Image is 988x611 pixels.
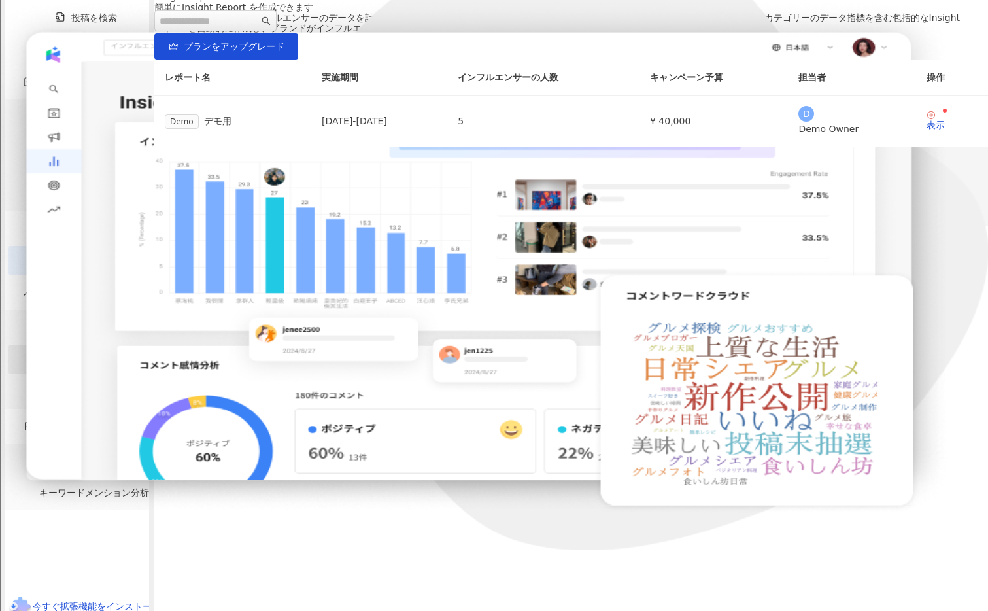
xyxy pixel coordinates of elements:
span: Demo [165,114,199,129]
button: プランをアップグレード [154,33,298,60]
th: 担当者 [788,60,916,96]
div: デモ用 [165,114,301,129]
span: D [803,107,810,121]
th: 実施期間 [311,60,447,96]
th: 操作 [916,60,988,96]
th: レポート名 [154,60,311,96]
div: [DATE] - [DATE] [322,114,437,128]
td: ¥ 40,000 [639,96,788,147]
a: プランをアップグレード [154,41,298,52]
th: キャンペーン予算 [639,60,788,96]
th: インフルエンサーの人数 [447,60,639,96]
a: 表示 [927,111,945,130]
div: Demo Owner [798,122,906,136]
span: プランをアップグレード [184,41,284,52]
td: 5 [447,96,639,147]
div: 表示 [927,120,945,130]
